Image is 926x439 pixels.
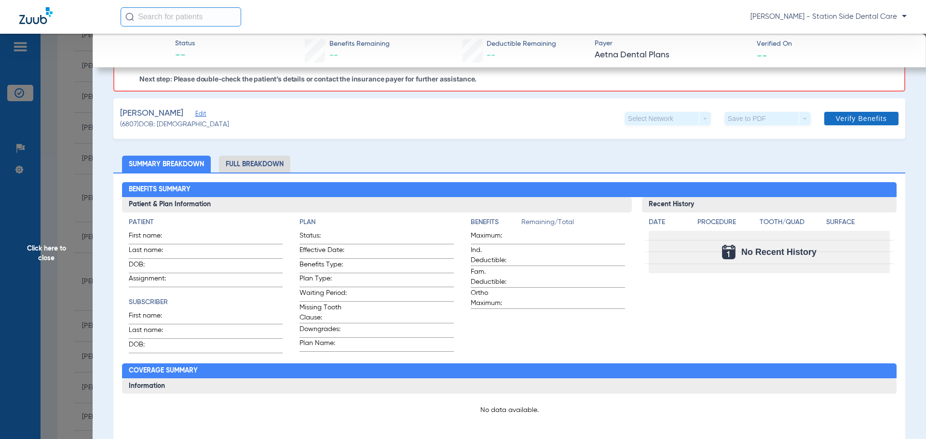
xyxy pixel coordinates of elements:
[122,156,211,173] li: Summary Breakdown
[300,245,347,258] span: Effective Date:
[122,378,897,394] h3: Information
[300,288,347,301] span: Waiting Period:
[19,7,53,24] img: Zuub Logo
[487,39,556,49] span: Deductible Remaining
[741,247,817,257] span: No Recent History
[722,245,735,259] img: Calendar
[219,156,290,173] li: Full Breakdown
[175,49,195,63] span: --
[595,49,749,61] span: Aetna Dental Plans
[300,274,347,287] span: Plan Type:
[122,363,897,379] h2: Coverage Summary
[826,217,890,231] app-breakdown-title: Surface
[129,340,176,353] span: DOB:
[300,303,347,323] span: Missing Tooth Clause:
[129,325,176,338] span: Last name:
[487,51,495,60] span: --
[471,217,521,231] app-breakdown-title: Benefits
[757,50,767,60] span: --
[300,231,347,244] span: Status:
[697,217,756,227] h4: Procedure
[129,245,176,258] span: Last name:
[750,12,907,22] span: [PERSON_NAME] - Station Side Dental Care
[824,112,899,125] button: Verify Benefits
[471,245,518,266] span: Ind. Deductible:
[521,217,625,231] span: Remaining/Total
[129,231,176,244] span: First name:
[129,311,176,324] span: First name:
[125,13,134,21] img: Search Icon
[129,260,176,273] span: DOB:
[129,217,283,227] h4: Patient
[329,51,338,60] span: --
[195,110,204,120] span: Edit
[757,39,911,49] span: Verified On
[697,217,756,231] app-breakdown-title: Procedure
[329,39,390,49] span: Benefits Remaining
[129,274,176,287] span: Assignment:
[121,7,241,27] input: Search for patients
[471,231,518,244] span: Maximum:
[122,197,632,213] h3: Patient & Plan Information
[120,120,229,130] span: (6807) DOB: [DEMOGRAPHIC_DATA]
[836,115,887,122] span: Verify Benefits
[300,338,347,351] span: Plan Name:
[129,405,890,415] p: No data available.
[642,197,897,213] h3: Recent History
[300,260,347,273] span: Benefits Type:
[649,217,689,227] h4: Date
[471,217,521,227] h4: Benefits
[122,182,897,198] h2: Benefits Summary
[175,39,195,49] span: Status
[760,217,823,227] h4: Tooth/Quad
[129,297,283,307] h4: Subscriber
[760,217,823,231] app-breakdown-title: Tooth/Quad
[595,39,749,49] span: Payer
[139,75,477,83] p: Next step: Please double-check the patient’s details or contact the insurance payer for further a...
[649,217,689,231] app-breakdown-title: Date
[300,324,347,337] span: Downgrades:
[300,217,454,227] h4: Plan
[471,267,518,287] span: Fam. Deductible:
[471,288,518,308] span: Ortho Maximum:
[120,107,183,120] span: [PERSON_NAME]
[826,217,890,227] h4: Surface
